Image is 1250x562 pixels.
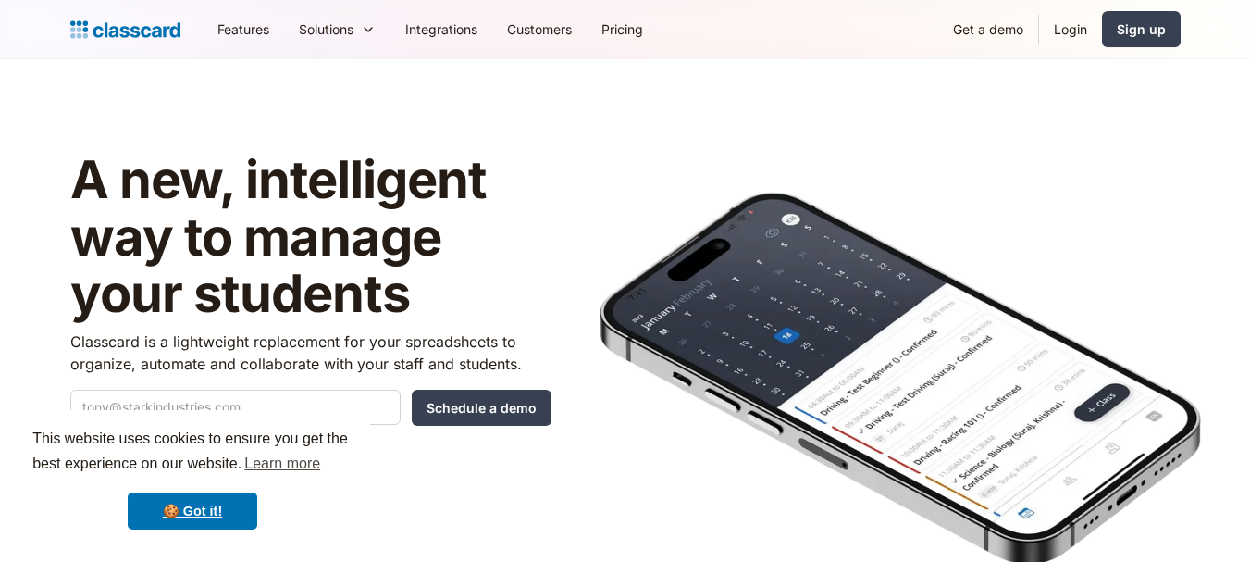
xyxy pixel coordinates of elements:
a: Logo [70,17,180,43]
div: Solutions [284,8,390,50]
input: Schedule a demo [412,390,551,426]
a: Get a demo [938,8,1038,50]
a: Sign up [1102,11,1181,47]
a: Customers [492,8,587,50]
a: dismiss cookie message [128,493,257,530]
input: tony@starkindustries.com [70,390,401,425]
a: Features [203,8,284,50]
div: cookieconsent [15,410,370,547]
div: Sign up [1117,19,1166,39]
div: Solutions [299,19,353,39]
h1: A new, intelligent way to manage your students [70,152,551,323]
p: Classcard is a lightweight replacement for your spreadsheets to organize, automate and collaborat... [70,331,551,375]
a: learn more about cookies [241,450,323,478]
a: Login [1039,8,1102,50]
a: Pricing [587,8,658,50]
span: This website uses cookies to ensure you get the best experience on our website. [32,428,353,478]
a: Integrations [390,8,492,50]
form: Quick Demo Form [70,390,551,426]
